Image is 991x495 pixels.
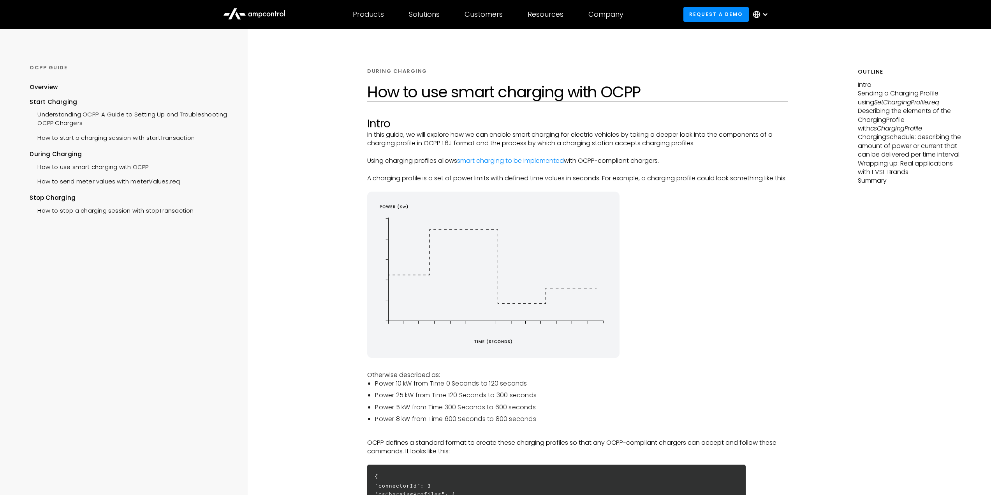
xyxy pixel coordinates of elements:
[528,10,563,19] div: Resources
[858,159,961,177] p: Wrapping up: Real applications with EVSE Brands
[874,98,939,107] em: SetChargingProfile.req
[858,68,961,76] h5: Outline
[858,81,961,89] p: Intro
[409,10,440,19] div: Solutions
[30,98,228,106] div: Start Charging
[367,430,788,439] p: ‍
[367,362,788,370] p: ‍
[353,10,384,19] div: Products
[375,415,788,423] li: Power 8 kW from Time 600 Seconds to 800 seconds
[858,107,961,133] p: Describing the elements of the ChargingProfile with
[367,117,788,130] h2: Intro
[30,83,58,97] a: Overview
[367,68,427,75] div: DURING CHARGING
[367,371,788,379] p: Otherwise described as:
[30,150,228,159] div: During Charging
[367,174,788,183] p: A charging profile is a set of power limits with defined time values in seconds. For example, a c...
[30,159,148,173] a: How to use smart charging with OCPP
[30,83,58,92] div: Overview
[858,133,961,159] p: ChargingSchedule: describing the amount of power or current that can be delivered per time interval.
[465,10,503,19] div: Customers
[30,194,228,202] div: Stop Charging
[367,157,788,165] p: Using charging profiles allows with OCPP-compliant chargers.
[367,456,788,465] p: ‍
[367,130,788,148] p: In this guide, we will explore how we can enable smart charging for electric vehicles by taking a...
[30,106,228,130] a: Understanding OCPP: A Guide to Setting Up and Troubleshooting OCPP Chargers
[375,391,788,400] li: Power 25 kW from Time 120 Seconds to 300 seconds
[683,7,749,21] a: Request a demo
[367,148,788,157] p: ‍
[457,156,564,165] a: smart charging to be implemented
[588,10,623,19] div: Company
[30,203,194,217] a: How to stop a charging session with stopTransaction
[367,183,788,191] p: ‍
[870,124,922,133] em: csChargingProfile
[375,379,788,388] li: Power 10 kW from Time 0 Seconds to 120 seconds
[367,165,788,174] p: ‍
[375,403,788,412] li: Power 5 kW from Time 300 Seconds to 600 seconds
[858,89,961,107] p: Sending a Charging Profile using
[30,173,180,188] a: How to send meter values with meterValues.req
[367,192,620,358] img: energy diagram
[30,64,228,71] div: OCPP GUIDE
[367,439,788,456] p: OCPP defines a standard format to create these charging profiles so that any OCPP-compliant charg...
[30,130,195,144] a: How to start a charging session with startTransaction
[858,176,961,185] p: Summary
[367,83,788,101] h1: How to use smart charging with OCPP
